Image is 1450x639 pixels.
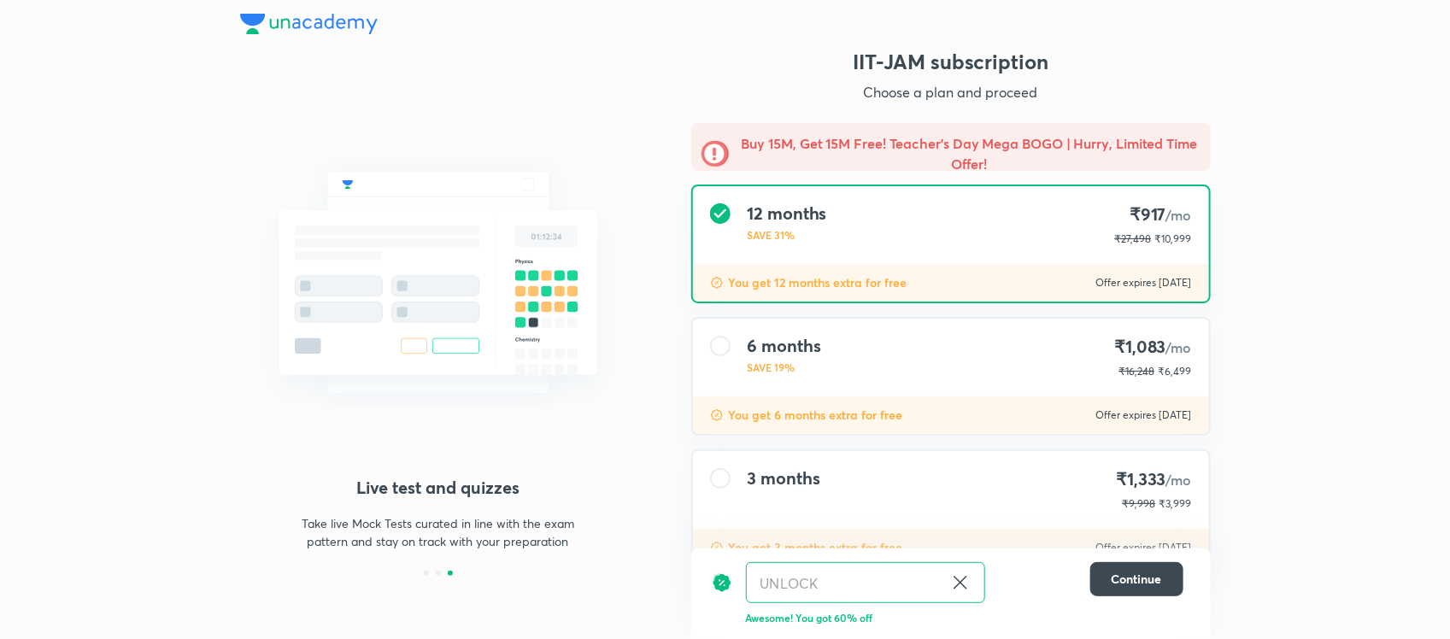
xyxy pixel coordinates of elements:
[710,408,724,422] img: discount
[678,582,1224,595] p: To be paid as a one-time payment
[1096,276,1192,290] p: Offer expires [DATE]
[1166,338,1192,356] span: /mo
[712,562,732,603] img: discount
[702,140,729,167] img: -
[240,134,637,431] img: mock_test_quizes_521a5f770e.svg
[748,227,827,243] p: SAVE 31%
[729,539,903,556] p: You get 3 months extra for free
[747,563,943,603] input: Have a referral code?
[710,276,724,290] img: discount
[1090,562,1183,596] button: Continue
[1159,365,1192,378] span: ₹6,499
[739,133,1201,174] h5: Buy 15M, Get 15M Free! Teacher’s Day Mega BOGO | Hurry, Limited Time Offer!
[1096,541,1192,554] p: Offer expires [DATE]
[1112,571,1162,588] span: Continue
[1096,408,1192,422] p: Offer expires [DATE]
[240,475,637,501] h4: Live test and quizzes
[748,336,821,356] h4: 6 months
[748,203,827,224] h4: 12 months
[729,274,907,291] p: You get 12 months extra for free
[710,541,724,554] img: discount
[1115,232,1152,247] p: ₹27,498
[1116,468,1191,491] h4: ₹1,333
[748,360,821,375] p: SAVE 19%
[1166,471,1192,489] span: /mo
[1155,232,1192,245] span: ₹10,999
[1114,336,1191,359] h4: ₹1,083
[746,610,1183,625] p: Awesome! You got 60% off
[1123,496,1156,512] p: ₹9,998
[1115,203,1192,226] h4: ₹917
[240,14,378,34] img: Company Logo
[1166,206,1192,224] span: /mo
[1159,497,1192,510] span: ₹3,999
[691,48,1211,75] h3: IIT-JAM subscription
[729,407,903,424] p: You get 6 months extra for free
[1119,364,1155,379] p: ₹16,248
[748,468,820,489] h4: 3 months
[290,514,587,550] p: Take live Mock Tests curated in line with the exam pattern and stay on track with your preparation
[691,82,1211,103] p: Choose a plan and proceed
